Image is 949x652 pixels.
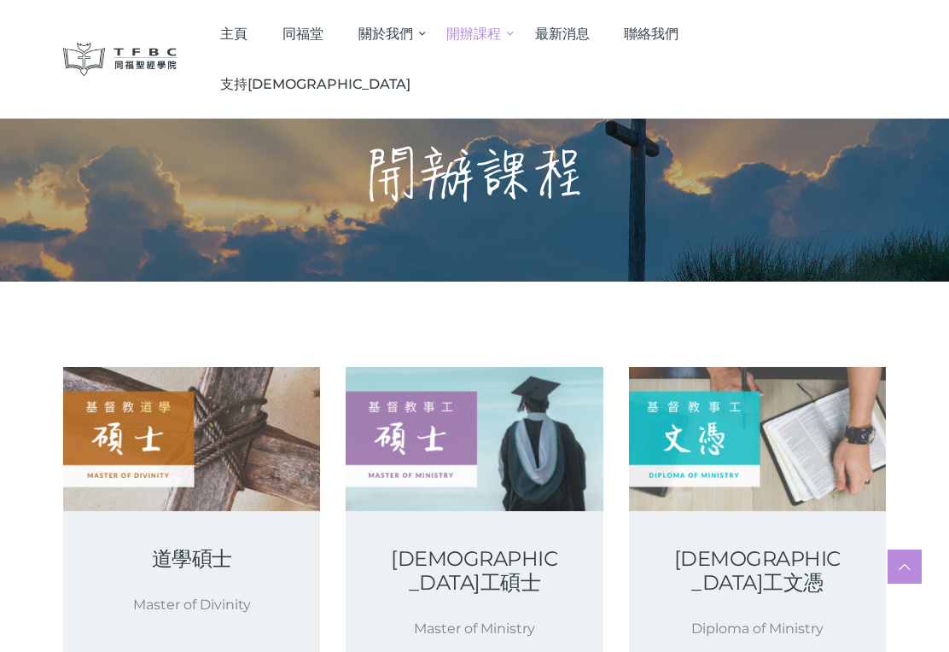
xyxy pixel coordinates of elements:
[670,547,845,595] a: [DEMOGRAPHIC_DATA]工文憑
[670,617,845,640] p: Diploma of Ministry
[429,9,518,59] a: 開辦課程
[358,26,413,42] span: 關於我們
[517,9,607,59] a: 最新消息
[888,550,922,584] a: Scroll to top
[220,76,410,92] span: 支持[DEMOGRAPHIC_DATA]
[104,547,279,571] a: 道學碩士
[387,547,562,595] a: [DEMOGRAPHIC_DATA]工碩士
[446,26,501,42] span: 開辦課程
[63,43,178,76] img: 同福聖經學院 TFBC
[104,593,279,616] p: Master of Divinity
[341,9,429,59] a: 關於我們
[203,59,428,109] a: 支持[DEMOGRAPHIC_DATA]
[203,9,265,59] a: 主頁
[220,26,247,42] span: 主頁
[624,26,678,42] span: 聯絡我們
[282,26,323,42] span: 同福堂
[364,141,585,209] h1: 開辦課程
[387,617,562,640] p: Master of Ministry
[535,26,590,42] span: 最新消息
[265,9,341,59] a: 同福堂
[607,9,696,59] a: 聯絡我們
